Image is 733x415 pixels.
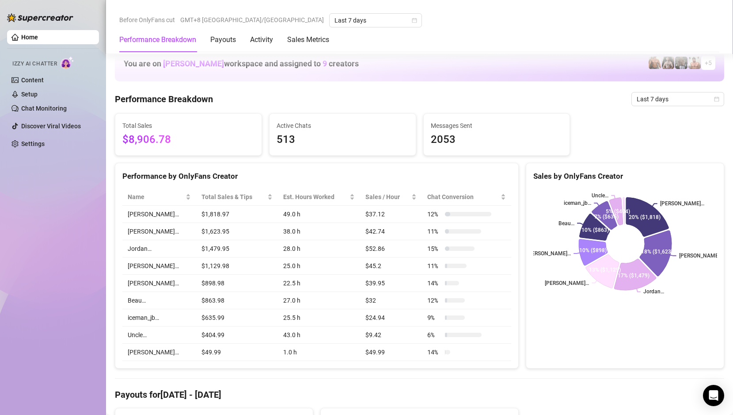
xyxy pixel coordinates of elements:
td: $1,129.98 [196,257,278,275]
a: Settings [21,140,45,147]
td: 25.5 h [278,309,360,327]
td: 27.0 h [278,292,360,309]
td: iceman_jb… [122,309,196,327]
td: $37.12 [360,206,422,223]
img: Beau [688,57,701,69]
a: Chat Monitoring [21,105,67,112]
img: AI Chatter [61,56,74,69]
div: Est. Hours Worked [283,192,348,202]
text: [PERSON_NAME]… [527,250,571,257]
span: 6 % [427,330,441,340]
span: Izzy AI Chatter [12,60,57,68]
div: Performance Breakdown [119,35,196,45]
td: $39.95 [360,275,422,292]
td: 22.5 h [278,275,360,292]
td: $404.99 [196,327,278,344]
h4: Payouts for [DATE] - [DATE] [115,388,724,401]
span: Last 7 days [637,92,719,106]
td: $9.42 [360,327,422,344]
td: Uncle… [122,327,196,344]
td: 25.0 h [278,257,360,275]
a: Discover Viral Videos [21,123,81,130]
span: 12 % [427,209,441,219]
span: 11 % [427,227,441,236]
td: $52.86 [360,240,422,257]
td: [PERSON_NAME]… [122,257,196,275]
td: $45.2 [360,257,422,275]
td: $863.98 [196,292,278,309]
div: Payouts [210,35,236,45]
span: Before OnlyFans cut [119,13,175,27]
span: 9 % [427,313,441,323]
span: 12 % [427,296,441,305]
td: $49.99 [196,344,278,361]
div: Open Intercom Messenger [703,385,724,406]
text: Uncle… [592,192,608,199]
h4: Performance Breakdown [115,93,213,105]
div: Sales by OnlyFans Creator [533,170,717,182]
span: [PERSON_NAME] [163,59,224,68]
span: 11 % [427,261,441,271]
td: 43.0 h [278,327,360,344]
td: $898.98 [196,275,278,292]
td: 28.0 h [278,240,360,257]
span: GMT+8 [GEOGRAPHIC_DATA]/[GEOGRAPHIC_DATA] [180,13,324,27]
td: [PERSON_NAME]… [122,223,196,240]
td: $635.99 [196,309,278,327]
span: Chat Conversion [427,192,499,202]
a: Home [21,34,38,41]
td: $1,623.95 [196,223,278,240]
text: Jordan… [643,289,664,295]
td: $24.94 [360,309,422,327]
td: 49.0 h [278,206,360,223]
div: Performance by OnlyFans Creator [122,170,511,182]
td: $1,818.97 [196,206,278,223]
span: 2053 [431,131,563,148]
text: [PERSON_NAME]… [660,201,704,207]
td: $32 [360,292,422,309]
span: Messages Sent [431,121,563,131]
span: Active Chats [277,121,409,131]
span: calendar [714,96,719,102]
td: 38.0 h [278,223,360,240]
span: $8,906.78 [122,131,254,148]
td: Jordan… [122,240,196,257]
span: 15 % [427,244,441,254]
span: Last 7 days [334,14,417,27]
td: $42.74 [360,223,422,240]
span: 14 % [427,347,441,357]
span: Total Sales & Tips [201,192,266,202]
span: calendar [412,18,417,23]
div: Activity [250,35,273,45]
a: Setup [21,91,38,98]
td: $49.99 [360,344,422,361]
td: [PERSON_NAME]… [122,275,196,292]
th: Sales / Hour [360,188,422,206]
span: 513 [277,131,409,148]
span: Sales / Hour [365,192,410,202]
img: Marcus [662,57,674,69]
td: [PERSON_NAME]… [122,344,196,361]
a: Content [21,77,44,84]
text: [PERSON_NAME]… [679,253,723,259]
span: + 5 [705,58,712,68]
td: $1,479.95 [196,240,278,257]
img: David [649,57,661,69]
text: Beau… [558,220,574,227]
span: 9 [323,59,327,68]
img: iceman_jb [675,57,687,69]
th: Name [122,188,196,206]
h1: You are on workspace and assigned to creators [124,59,359,69]
div: Sales Metrics [287,35,329,45]
span: 14 % [427,278,441,288]
img: logo-BBDzfeDw.svg [7,13,73,22]
text: [PERSON_NAME]… [545,280,589,286]
th: Chat Conversion [422,188,511,206]
text: iceman_jb… [564,200,591,206]
th: Total Sales & Tips [196,188,278,206]
td: Beau… [122,292,196,309]
span: Total Sales [122,121,254,131]
td: [PERSON_NAME]… [122,206,196,223]
td: 1.0 h [278,344,360,361]
span: Name [128,192,184,202]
